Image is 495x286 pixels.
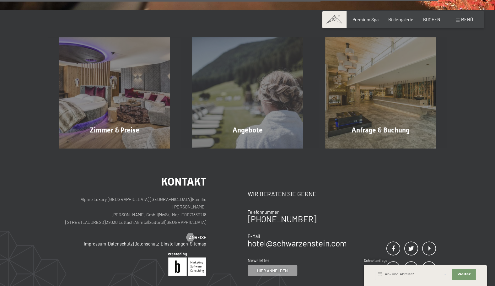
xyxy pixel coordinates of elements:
[90,126,139,134] span: Zimmer & Preise
[248,214,316,224] a: [PHONE_NUMBER]
[134,241,188,246] a: Datenschutz-Einstellungen
[314,37,447,148] a: Im Top-Hotel in Südtirol all inclusive urlauben Anfrage & Buchung
[248,234,260,239] span: E-Mail
[148,219,149,225] span: |
[59,196,206,227] p: Alpine Luxury [GEOGRAPHIC_DATA] [GEOGRAPHIC_DATA] Familie [PERSON_NAME] [PERSON_NAME] GmbH MwSt.-...
[189,235,206,241] span: Anreise
[257,268,288,273] span: Hier anmelden
[248,238,347,248] a: hotel@schwarzenstein.com
[133,241,134,246] span: |
[186,235,206,241] a: Anreise
[364,258,387,262] span: Schnellanfrage
[191,197,192,202] span: |
[352,126,410,134] span: Anfrage & Buchung
[164,219,165,225] span: |
[461,17,473,22] span: Menü
[233,126,263,134] span: Angebote
[352,17,379,22] a: Premium Spa
[181,37,314,148] a: Im Top-Hotel in Südtirol all inclusive urlauben Angebote
[388,17,413,22] a: Bildergalerie
[168,252,206,276] img: Brandnamic GmbH | Leading Hospitality Solutions
[105,219,106,225] span: |
[108,241,132,246] a: Datenschutz
[248,209,279,215] span: Telefonnummer
[161,175,206,188] span: Kontakt
[84,241,106,246] a: Impressum
[452,269,476,280] button: Weiter
[248,258,269,263] span: Newsletter
[158,212,159,217] span: |
[457,272,471,277] span: Weiter
[423,17,440,22] a: BUCHEN
[190,241,206,246] a: Sitemap
[248,190,316,197] span: Wir beraten Sie gerne
[48,37,181,148] a: Im Top-Hotel in Südtirol all inclusive urlauben Zimmer & Preise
